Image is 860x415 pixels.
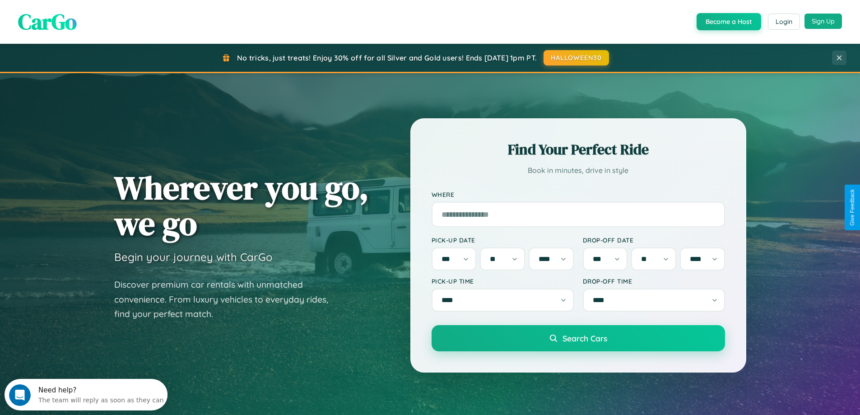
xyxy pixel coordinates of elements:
[34,8,159,15] div: Need help?
[432,164,725,177] p: Book in minutes, drive in style
[237,53,537,62] span: No tricks, just treats! Enjoy 30% off for all Silver and Gold users! Ends [DATE] 1pm PT.
[432,277,574,285] label: Pick-up Time
[4,4,168,28] div: Open Intercom Messenger
[432,140,725,159] h2: Find Your Perfect Ride
[114,170,369,241] h1: Wherever you go, we go
[768,14,800,30] button: Login
[583,236,725,244] label: Drop-off Date
[562,333,607,343] span: Search Cars
[34,15,159,24] div: The team will reply as soon as they can
[114,250,273,264] h3: Begin your journey with CarGo
[697,13,761,30] button: Become a Host
[849,189,855,226] div: Give Feedback
[9,384,31,406] iframe: Intercom live chat
[5,379,167,410] iframe: Intercom live chat discovery launcher
[432,191,725,198] label: Where
[432,325,725,351] button: Search Cars
[18,7,77,37] span: CarGo
[583,277,725,285] label: Drop-off Time
[544,50,609,65] button: HALLOWEEN30
[114,277,340,322] p: Discover premium car rentals with unmatched convenience. From luxury vehicles to everyday rides, ...
[432,236,574,244] label: Pick-up Date
[804,14,842,29] button: Sign Up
